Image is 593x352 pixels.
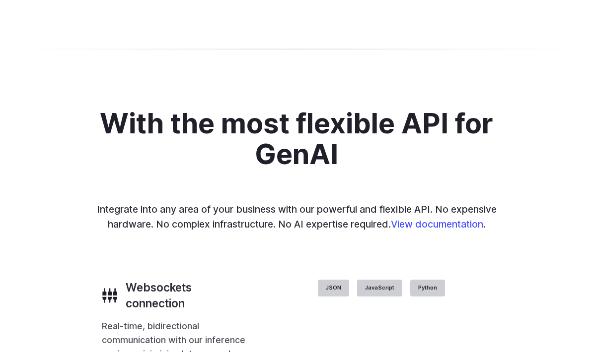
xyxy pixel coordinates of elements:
label: Python [410,280,445,296]
h2: With the most flexible API for GenAI [69,108,524,170]
h3: Websockets connection [126,280,248,311]
label: JavaScript [357,280,402,296]
label: JSON [318,280,349,296]
p: Integrate into any area of your business with our powerful and flexible API. No expensive hardwar... [90,202,503,232]
a: View documentation [391,218,483,230]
